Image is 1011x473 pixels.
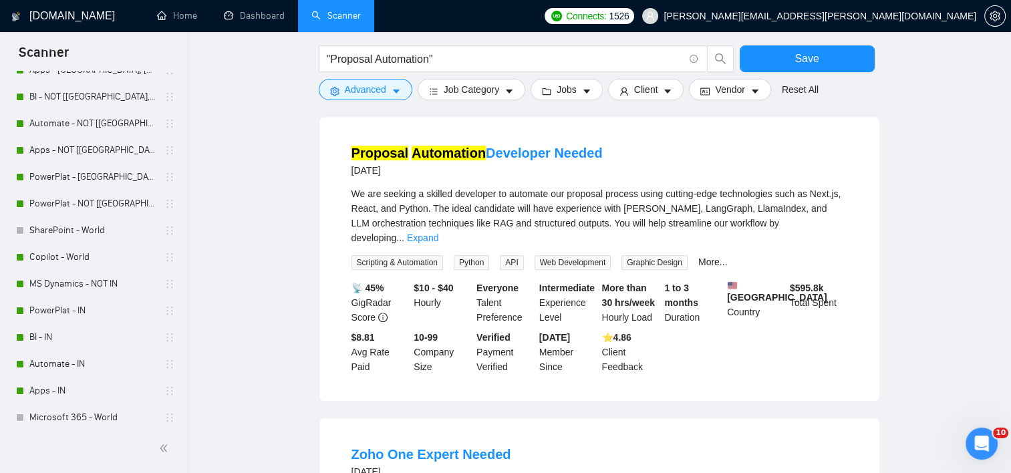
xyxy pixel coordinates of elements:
button: settingAdvancedcaret-down [319,79,412,100]
a: PowerPlat - [GEOGRAPHIC_DATA], [GEOGRAPHIC_DATA], [GEOGRAPHIC_DATA] [29,164,156,190]
span: Jobs [557,82,577,97]
span: caret-down [750,86,760,96]
span: API [500,255,523,270]
span: Job Category [444,82,499,97]
a: BI - NOT [[GEOGRAPHIC_DATA], CAN, [GEOGRAPHIC_DATA]] [29,84,156,110]
div: Talent Preference [474,281,537,325]
a: Zoho One Expert Needed [351,447,511,462]
span: Save [795,50,819,67]
a: PowerPlat - NOT [[GEOGRAPHIC_DATA], CAN, [GEOGRAPHIC_DATA]] [29,190,156,217]
a: PowerPlat - IN [29,297,156,324]
span: holder [164,412,175,423]
mark: Automation [412,146,486,160]
button: Save [740,45,875,72]
span: caret-down [663,86,672,96]
a: BI - IN [29,324,156,351]
span: 1526 [609,9,629,23]
a: homeHome [157,10,197,21]
div: Duration [662,281,724,325]
b: $ 595.8k [790,283,824,293]
span: We are seeking a skilled developer to automate our proposal process using cutting-edge technologi... [351,188,841,243]
span: holder [164,385,175,396]
img: upwork-logo.png [551,11,562,21]
a: Expand [407,232,438,243]
span: holder [164,198,175,209]
b: 10-99 [414,332,438,343]
span: setting [985,11,1005,21]
button: folderJobscaret-down [531,79,603,100]
span: user [645,11,655,21]
a: More... [698,257,728,267]
div: [DATE] [351,162,603,178]
span: holder [164,359,175,369]
iframe: Intercom live chat [966,428,998,460]
span: idcard [700,86,710,96]
a: Copilot - World [29,244,156,271]
span: folder [542,86,551,96]
div: Hourly Load [599,281,662,325]
div: GigRadar Score [349,281,412,325]
div: Member Since [537,330,599,374]
b: 📡 45% [351,283,384,293]
span: holder [164,252,175,263]
input: Search Freelance Jobs... [327,51,684,67]
span: holder [164,305,175,316]
a: MS Dynamics - NOT IN [29,271,156,297]
span: holder [164,225,175,236]
span: holder [164,92,175,102]
b: $8.81 [351,332,375,343]
div: Avg Rate Paid [349,330,412,374]
span: Web Development [535,255,611,270]
button: search [707,45,734,72]
span: holder [164,332,175,343]
span: Vendor [715,82,744,97]
span: ... [396,232,404,243]
b: [DATE] [539,332,570,343]
span: Client [634,82,658,97]
div: Total Spent [787,281,850,325]
mark: Proposal [351,146,409,160]
a: Automate - NOT [[GEOGRAPHIC_DATA], [GEOGRAPHIC_DATA], [GEOGRAPHIC_DATA]] [29,110,156,137]
span: Scanner [8,43,80,71]
span: double-left [159,442,172,455]
a: setting [984,11,1006,21]
b: 1 to 3 months [664,283,698,308]
b: ⭐️ 4.86 [602,332,631,343]
b: Everyone [476,283,519,293]
div: Company Size [411,330,474,374]
span: search [708,53,733,65]
button: setting [984,5,1006,27]
div: Hourly [411,281,474,325]
a: Apps - IN [29,377,156,404]
span: info-circle [378,313,388,322]
div: Country [724,281,787,325]
div: Client Feedback [599,330,662,374]
div: Payment Verified [474,330,537,374]
span: 10 [993,428,1008,438]
span: user [619,86,629,96]
a: SharePoint - World [29,217,156,244]
div: We are seeking a skilled developer to automate our proposal process using cutting-edge technologi... [351,186,847,245]
span: Connects: [566,9,606,23]
span: holder [164,279,175,289]
a: dashboardDashboard [224,10,285,21]
span: holder [164,145,175,156]
a: Automate - IN [29,351,156,377]
span: setting [330,86,339,96]
button: barsJob Categorycaret-down [418,79,525,100]
img: logo [11,6,21,27]
div: Experience Level [537,281,599,325]
span: Advanced [345,82,386,97]
a: Reset All [782,82,819,97]
a: Proposal AutomationDeveloper Needed [351,146,603,160]
button: userClientcaret-down [608,79,684,100]
span: bars [429,86,438,96]
b: $10 - $40 [414,283,453,293]
span: Graphic Design [621,255,688,270]
span: caret-down [582,86,591,96]
b: Verified [476,332,511,343]
b: [GEOGRAPHIC_DATA] [727,281,827,303]
span: holder [164,172,175,182]
span: caret-down [504,86,514,96]
span: holder [164,118,175,129]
